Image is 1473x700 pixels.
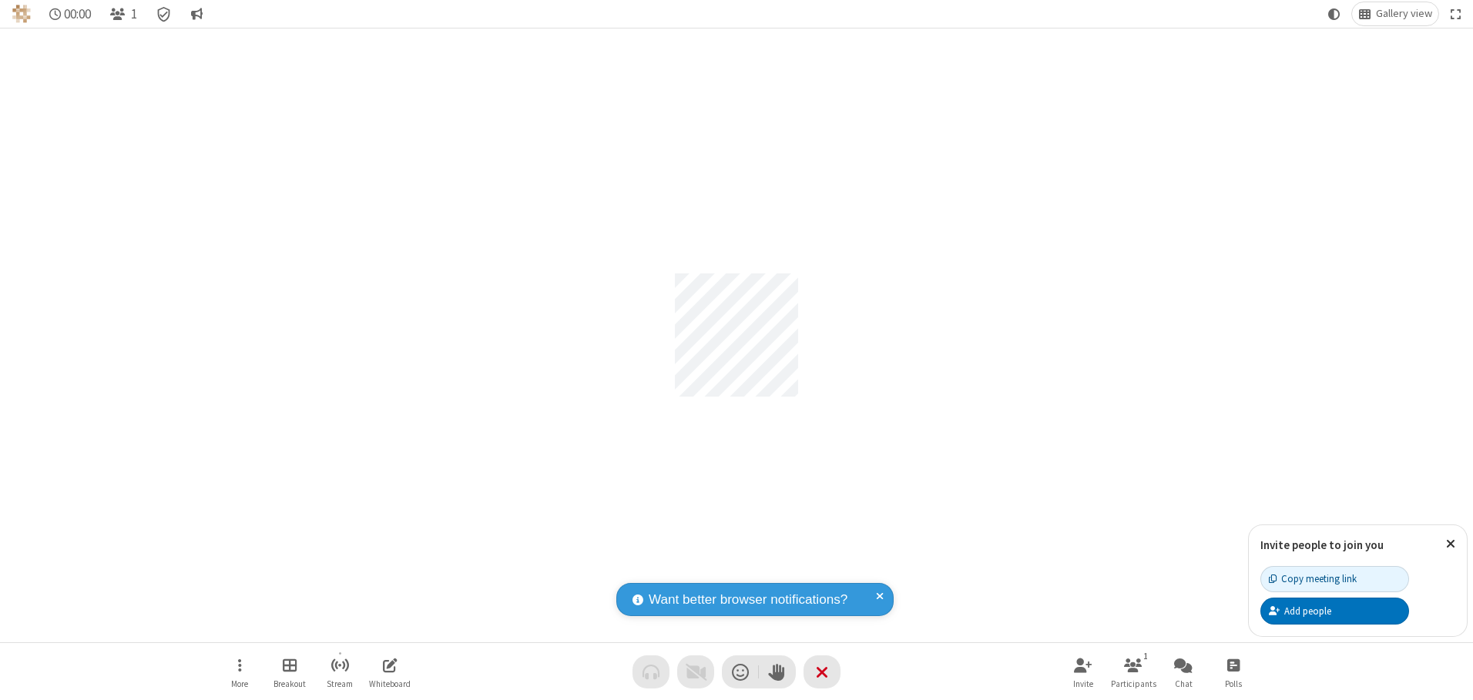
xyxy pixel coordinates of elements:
[759,655,796,688] button: Raise hand
[1111,679,1156,688] span: Participants
[64,7,91,22] span: 00:00
[1210,650,1257,694] button: Open poll
[131,7,137,22] span: 1
[1260,566,1409,592] button: Copy meeting link
[43,2,98,25] div: Timer
[1352,2,1438,25] button: Change layout
[231,679,248,688] span: More
[273,679,306,688] span: Breakout
[149,2,179,25] div: Meeting details Encryption enabled
[317,650,363,694] button: Start streaming
[632,655,669,688] button: Audio problem - check your Internet connection or call by phone
[267,650,313,694] button: Manage Breakout Rooms
[12,5,31,23] img: QA Selenium DO NOT DELETE OR CHANGE
[216,650,263,694] button: Open menu
[369,679,411,688] span: Whiteboard
[1434,525,1467,563] button: Close popover
[1139,649,1153,663] div: 1
[1260,538,1384,552] label: Invite people to join you
[804,655,841,688] button: End or leave meeting
[184,2,209,25] button: Conversation
[327,679,353,688] span: Stream
[103,2,143,25] button: Open participant list
[722,655,759,688] button: Send a reaction
[1175,679,1193,688] span: Chat
[1110,650,1156,694] button: Open participant list
[1260,598,1409,624] button: Add people
[1073,679,1093,688] span: Invite
[1225,679,1242,688] span: Polls
[1060,650,1106,694] button: Invite participants (Alt+I)
[1160,650,1206,694] button: Open chat
[1269,571,1357,586] div: Copy meeting link
[367,650,413,694] button: Open shared whiteboard
[1444,2,1468,25] button: Fullscreen
[649,590,847,610] span: Want better browser notifications?
[1376,8,1432,20] span: Gallery view
[1322,2,1347,25] button: Using system theme
[677,655,714,688] button: Video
